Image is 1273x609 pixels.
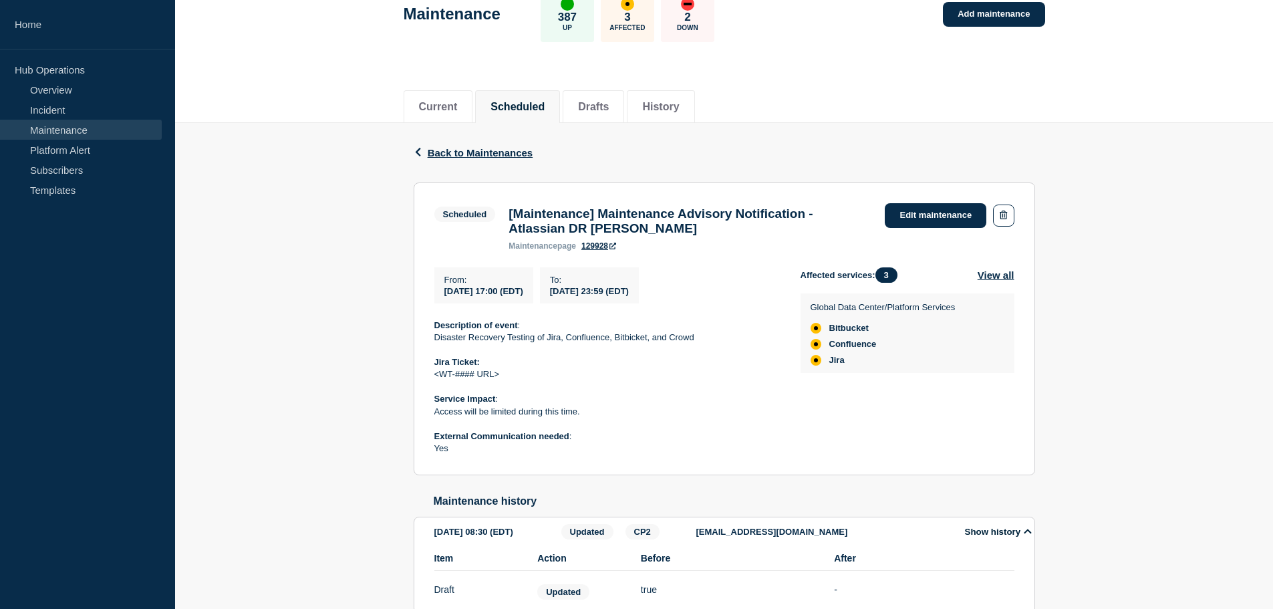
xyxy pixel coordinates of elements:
[609,24,645,31] p: Affected
[434,431,569,441] strong: External Communication needed
[811,339,821,350] div: affected
[434,357,480,367] strong: Jira Ticket:
[434,443,779,455] p: Yes
[550,275,629,285] p: To :
[434,406,779,418] p: Access will be limited during this time.
[537,584,589,600] span: Updated
[829,355,845,366] span: Jira
[811,355,821,366] div: affected
[696,527,950,537] p: [EMAIL_ADDRESS][DOMAIN_NAME]
[550,286,629,296] span: [DATE] 23:59 (EDT)
[434,368,779,380] p: <WT-#### URL>
[404,5,501,23] h1: Maintenance
[419,101,458,113] button: Current
[434,495,1035,507] h2: Maintenance history
[434,524,557,539] div: [DATE] 08:30 (EDT)
[509,207,871,236] h3: [Maintenance] Maintenance Advisory Notification - Atlassian DR [PERSON_NAME]
[625,524,660,539] span: CP2
[444,275,523,285] p: From :
[961,526,1036,537] button: Show history
[677,24,698,31] p: Down
[434,394,496,404] strong: Service Impact
[509,241,557,251] span: maintenance
[641,584,821,600] div: true
[624,11,630,24] p: 3
[684,11,690,24] p: 2
[561,524,613,539] span: Updated
[444,286,523,296] span: [DATE] 17:00 (EDT)
[509,241,576,251] p: page
[537,553,627,564] span: Action
[490,101,545,113] button: Scheduled
[811,323,821,334] div: affected
[434,553,525,564] span: Item
[434,320,518,330] strong: Description of event
[829,323,869,334] span: Bitbucket
[434,393,779,405] p: :
[978,267,1014,283] button: View all
[641,553,821,564] span: Before
[834,584,1014,600] div: -
[885,203,986,228] a: Edit maintenance
[875,267,897,283] span: 3
[801,267,904,283] span: Affected services:
[578,101,609,113] button: Drafts
[563,24,572,31] p: Up
[943,2,1044,27] a: Add maintenance
[434,332,779,344] p: Disaster Recovery Testing of Jira, Confluence, Bitbicket, and Crowd
[434,320,779,332] p: :
[434,431,779,443] p: :
[558,11,577,24] p: 387
[434,207,496,222] span: Scheduled
[642,101,679,113] button: History
[581,241,616,251] a: 129928
[834,553,1014,564] span: After
[414,147,533,158] button: Back to Maintenances
[811,302,956,312] p: Global Data Center/Platform Services
[829,339,877,350] span: Confluence
[434,584,525,600] div: Draft
[428,147,533,158] span: Back to Maintenances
